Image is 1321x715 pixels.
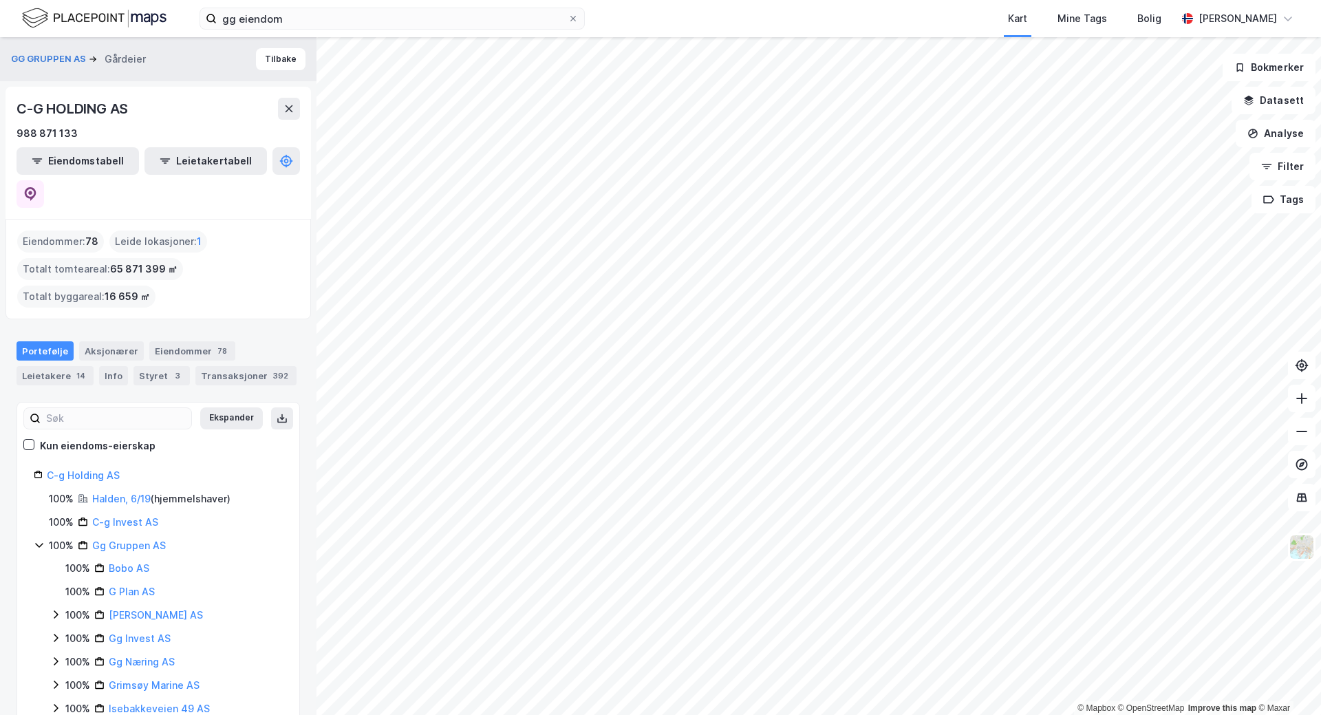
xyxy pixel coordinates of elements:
a: Grimsøy Marine AS [109,679,200,691]
div: 78 [215,344,230,358]
button: Analyse [1236,120,1315,147]
button: Datasett [1232,87,1315,114]
div: 3 [171,369,184,383]
span: 1 [197,233,202,250]
a: [PERSON_NAME] AS [109,609,203,621]
div: Totalt tomteareal : [17,258,183,280]
div: Eiendommer [149,341,235,361]
a: Bobo AS [109,562,149,574]
a: G Plan AS [109,586,155,597]
button: Bokmerker [1223,54,1315,81]
span: 16 659 ㎡ [105,288,150,305]
div: C-G HOLDING AS [17,98,131,120]
button: Ekspander [200,407,263,429]
a: Halden, 6/19 [92,493,151,504]
div: Leietakere [17,366,94,385]
img: Z [1289,534,1315,560]
a: Gg Invest AS [109,632,171,644]
div: Bolig [1137,10,1161,27]
div: Info [99,366,128,385]
div: ( hjemmelshaver ) [92,491,230,507]
img: logo.f888ab2527a4732fd821a326f86c7f29.svg [22,6,167,30]
button: Tilbake [256,48,305,70]
div: 100% [65,560,90,577]
div: Mine Tags [1057,10,1107,27]
div: 988 871 133 [17,125,78,142]
a: OpenStreetMap [1118,703,1185,713]
div: Leide lokasjoner : [109,231,207,253]
div: Kart [1008,10,1027,27]
a: Improve this map [1188,703,1256,713]
div: Gårdeier [105,51,146,67]
div: Transaksjoner [195,366,297,385]
div: Totalt byggareal : [17,286,155,308]
a: Mapbox [1077,703,1115,713]
div: Eiendommer : [17,231,104,253]
div: 100% [65,630,90,647]
a: C-g Holding AS [47,469,120,481]
div: 14 [74,369,88,383]
input: Søk på adresse, matrikkel, gårdeiere, leietakere eller personer [217,8,568,29]
span: 78 [85,233,98,250]
button: Leietakertabell [144,147,267,175]
a: Gg Gruppen AS [92,540,166,551]
button: GG GRUPPEN AS [11,52,89,66]
div: Portefølje [17,341,74,361]
div: 100% [65,677,90,694]
div: 100% [49,491,74,507]
div: 100% [49,514,74,531]
div: Styret [133,366,190,385]
div: 100% [65,584,90,600]
a: Gg Næring AS [109,656,175,668]
button: Filter [1249,153,1315,180]
div: Aksjonærer [79,341,144,361]
div: 100% [49,537,74,554]
div: [PERSON_NAME] [1199,10,1277,27]
div: 100% [65,607,90,623]
a: Isebakkeveien 49 AS [109,703,210,714]
button: Eiendomstabell [17,147,139,175]
a: C-g Invest AS [92,516,158,528]
div: 100% [65,654,90,670]
button: Tags [1252,186,1315,213]
div: 392 [270,369,291,383]
input: Søk [41,408,191,429]
div: Kun eiendoms-eierskap [40,438,155,454]
iframe: Chat Widget [1252,649,1321,715]
span: 65 871 399 ㎡ [110,261,178,277]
